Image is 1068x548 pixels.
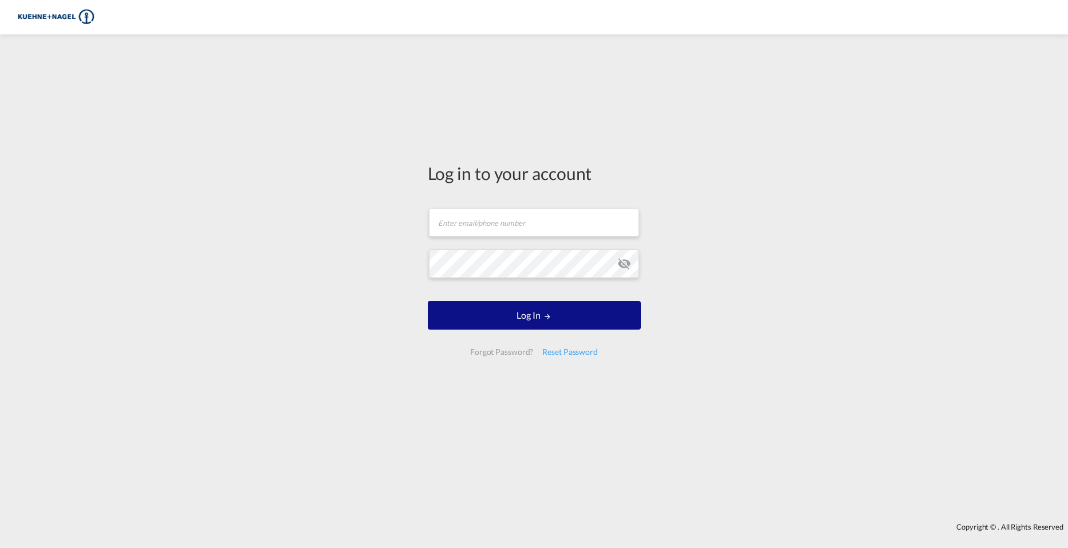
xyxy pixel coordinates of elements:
img: 36441310f41511efafde313da40ec4a4.png [17,5,94,30]
div: Forgot Password? [466,342,538,362]
div: Reset Password [538,342,602,362]
input: Enter email/phone number [429,208,639,237]
md-icon: icon-eye-off [617,257,631,271]
button: LOGIN [428,301,641,330]
div: Log in to your account [428,161,641,185]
